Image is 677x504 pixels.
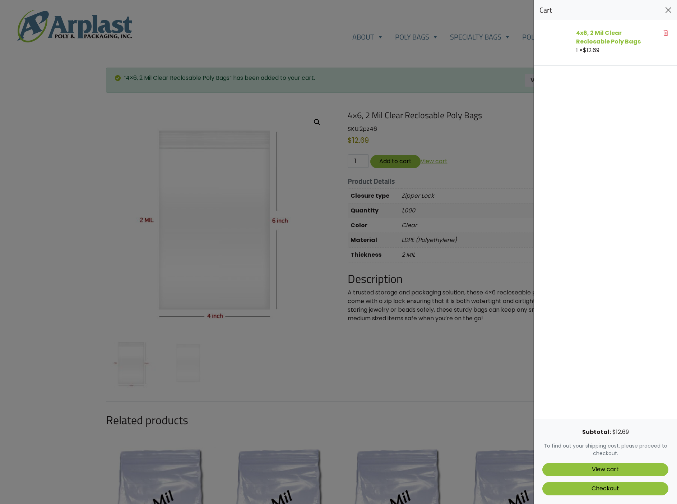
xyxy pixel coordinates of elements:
span: Cart [539,6,552,14]
img: 4x6, 2 Mil Clear Reclosable Poly Bags [542,32,567,57]
a: Checkout [542,482,668,495]
bdi: 12.69 [612,428,629,436]
a: View cart [542,463,668,476]
span: $ [583,46,586,54]
span: $ [612,428,616,436]
span: 1 × [576,46,599,54]
button: Close [663,4,674,16]
p: To find out your shipping cost, please proceed to checkout. [542,442,668,457]
bdi: 12.69 [583,46,599,54]
strong: Subtotal: [582,428,611,436]
a: 4x6, 2 Mil Clear Reclosable Poly Bags [576,29,641,46]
